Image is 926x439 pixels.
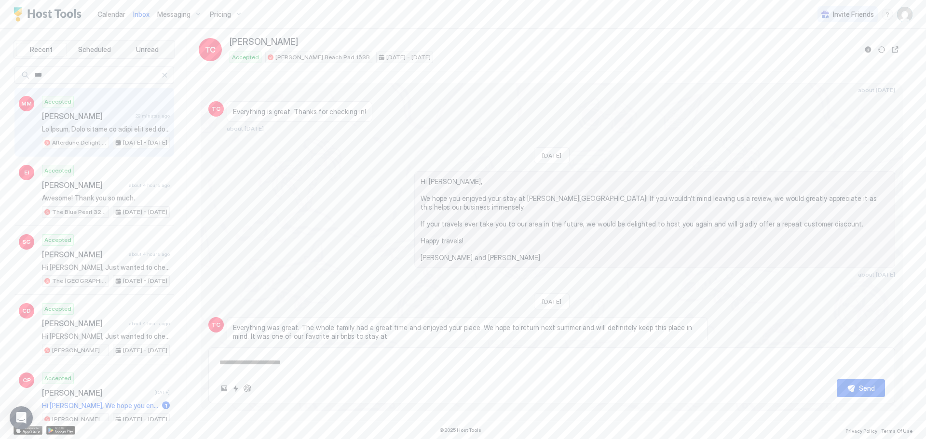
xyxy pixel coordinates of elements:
[837,379,885,397] button: Send
[421,177,889,262] span: Hi [PERSON_NAME], We hope you enjoyed your stay at [PERSON_NAME][GEOGRAPHIC_DATA]! If you wouldn'...
[123,208,167,216] span: [DATE] - [DATE]
[42,125,170,133] span: Lo Ipsum, Dolo sitame co adipi elit sed doei tem inci utla etdoloremag aliqu enim admi. Ven qui n...
[859,383,875,393] div: Send
[205,44,216,55] span: TC
[52,415,107,424] span: [PERSON_NAME] Beach Pad 15SB
[275,53,370,62] span: [PERSON_NAME] Beach Pad 15SB
[123,138,167,147] span: [DATE] - [DATE]
[78,45,111,54] span: Scheduled
[23,376,31,385] span: CP
[42,180,125,190] span: [PERSON_NAME]
[52,138,107,147] span: Afterdune Delight 31SIV
[542,298,561,305] span: [DATE]
[123,415,167,424] span: [DATE] - [DATE]
[44,374,71,383] span: Accepted
[136,45,159,54] span: Unread
[122,43,173,56] button: Unread
[30,67,161,83] input: Input Field
[227,125,264,132] span: about [DATE]
[44,236,71,244] span: Accepted
[42,250,125,259] span: [PERSON_NAME]
[44,305,71,313] span: Accepted
[876,44,887,55] button: Sync reservation
[97,10,125,18] span: Calendar
[42,194,170,202] span: Awesome! Thank you so much.
[833,10,874,19] span: Invite Friends
[242,383,253,394] button: ChatGPT Auto Reply
[30,45,53,54] span: Recent
[42,111,132,121] span: [PERSON_NAME]
[22,238,31,246] span: SG
[123,277,167,285] span: [DATE] - [DATE]
[542,152,561,159] span: [DATE]
[42,263,170,272] span: Hi [PERSON_NAME], Just wanted to check in and make sure you have everything you need? Hope you're...
[386,53,431,62] span: [DATE] - [DATE]
[42,401,158,410] span: Hi [PERSON_NAME], We hope you enjoyed your stay at [PERSON_NAME][GEOGRAPHIC_DATA]! If you wouldn'...
[129,182,170,188] span: about 4 hours ago
[165,402,167,409] span: 1
[22,306,31,315] span: CD
[14,40,175,59] div: tab-group
[858,271,895,278] span: about [DATE]
[52,277,107,285] span: The [GEOGRAPHIC_DATA] ~ Hill Country escape
[439,427,481,433] span: © 2025 Host Tools
[123,346,167,355] span: [DATE] - [DATE]
[218,383,230,394] button: Upload image
[845,425,877,435] a: Privacy Policy
[69,43,120,56] button: Scheduled
[212,105,220,113] span: TC
[154,389,170,396] span: [DATE]
[52,208,107,216] span: The Blue Pearl 320CV
[44,166,71,175] span: Accepted
[24,168,29,177] span: EI
[52,346,107,355] span: [PERSON_NAME] Beach Pad 15SB
[881,425,912,435] a: Terms Of Use
[42,332,170,341] span: Hi [PERSON_NAME], Just wanted to check in and make sure you have everything you need? Hope you're...
[129,320,170,327] span: about 4 hours ago
[862,44,874,55] button: Reservation information
[136,113,170,119] span: 29 minutes ago
[10,406,33,429] div: Open Intercom Messenger
[845,428,877,434] span: Privacy Policy
[233,323,701,340] span: Everything was great. The whole family had a great time and enjoyed your place. We hope to return...
[882,9,893,20] div: menu
[157,10,191,19] span: Messaging
[230,37,298,48] span: [PERSON_NAME]
[232,53,259,62] span: Accepted
[97,9,125,19] a: Calendar
[21,99,32,108] span: MM
[42,388,150,398] span: [PERSON_NAME]
[42,319,125,328] span: [PERSON_NAME]
[233,107,366,116] span: Everything is great. Thanks for checking in!
[14,7,86,22] a: Host Tools Logo
[889,44,901,55] button: Open reservation
[210,10,231,19] span: Pricing
[133,10,150,18] span: Inbox
[212,320,220,329] span: TC
[44,97,71,106] span: Accepted
[858,86,895,93] span: about [DATE]
[16,43,67,56] button: Recent
[230,383,242,394] button: Quick reply
[129,251,170,257] span: about 4 hours ago
[46,426,75,435] a: Google Play Store
[897,7,912,22] div: User profile
[881,428,912,434] span: Terms Of Use
[133,9,150,19] a: Inbox
[14,426,42,435] a: App Store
